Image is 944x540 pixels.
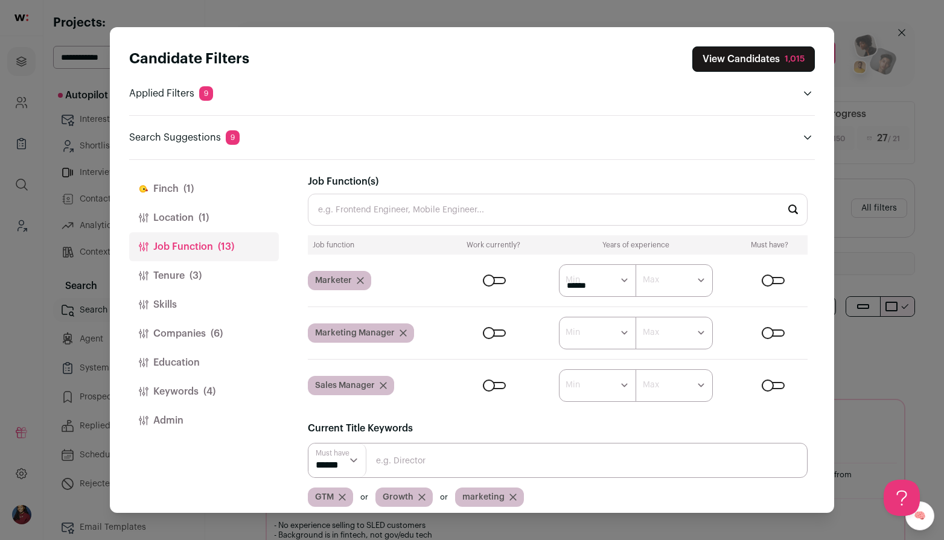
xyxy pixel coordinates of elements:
[884,480,920,516] iframe: Help Scout Beacon - Open
[226,130,240,145] span: 9
[129,377,279,406] button: Keywords(4)
[218,240,234,254] span: (13)
[190,268,202,283] span: (3)
[129,348,279,377] button: Education
[313,240,442,250] div: Job function
[199,86,213,101] span: 9
[785,53,805,65] div: 1,015
[462,491,505,503] span: marketing
[129,261,279,290] button: Tenure(3)
[566,274,580,286] label: Min
[905,501,934,530] a: 🧠
[129,232,279,261] button: Job Function(13)
[566,326,580,338] label: Min
[315,275,352,287] span: Marketer
[129,203,279,232] button: Location(1)
[129,290,279,319] button: Skills
[211,326,223,341] span: (6)
[643,274,659,286] label: Max
[566,379,580,391] label: Min
[129,86,213,101] p: Applied Filters
[800,86,815,101] button: Open applied filters
[308,174,378,189] label: Job Function(s)
[183,182,194,196] span: (1)
[643,326,659,338] label: Max
[643,379,659,391] label: Max
[737,240,803,250] div: Must have?
[315,380,375,392] span: Sales Manager
[129,52,249,66] strong: Candidate Filters
[308,443,808,478] input: e.g. Director
[203,384,215,399] span: (4)
[315,491,334,503] span: GTM
[308,421,413,436] label: Current Title Keywords
[315,327,395,339] span: Marketing Manager
[308,194,808,226] input: e.g. Frontend Engineer, Mobile Engineer...
[452,240,534,250] div: Work currently?
[692,46,815,72] button: Close search preferences
[129,174,279,203] button: Finch(1)
[129,130,240,145] p: Search Suggestions
[129,406,279,435] button: Admin
[199,211,209,225] span: (1)
[544,240,727,250] div: Years of experience
[383,491,413,503] span: Growth
[129,319,279,348] button: Companies(6)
